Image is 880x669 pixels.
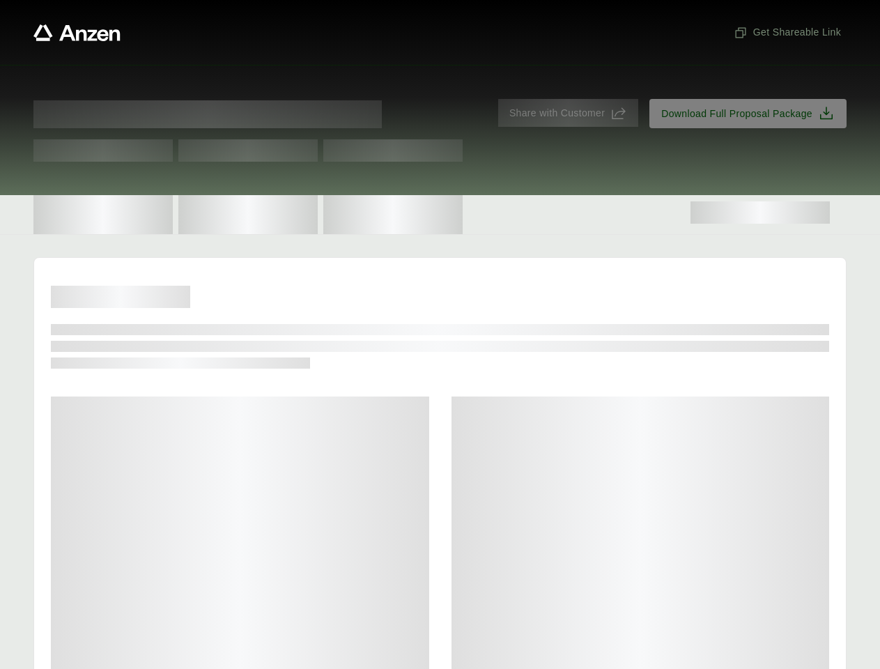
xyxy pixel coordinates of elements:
a: Anzen website [33,24,121,41]
span: Proposal for [33,100,382,128]
button: Get Shareable Link [728,20,847,45]
span: Test [33,139,173,162]
span: Test [323,139,463,162]
span: Get Shareable Link [734,25,841,40]
span: Share with Customer [509,106,605,121]
span: Test [178,139,318,162]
